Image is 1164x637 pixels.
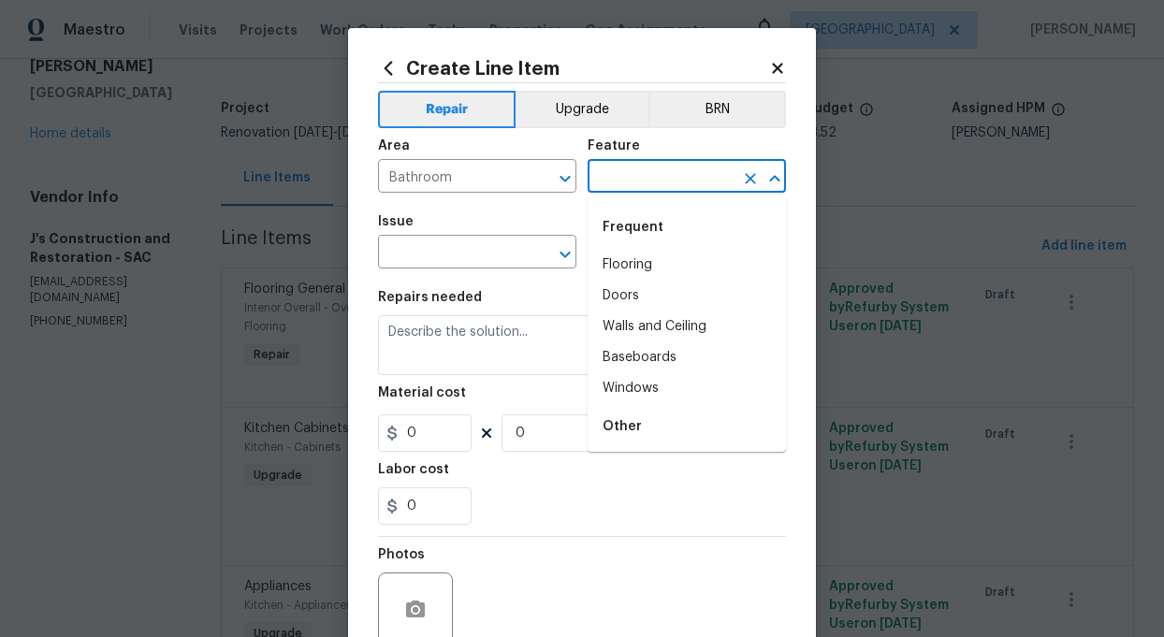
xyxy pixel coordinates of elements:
[378,91,516,128] button: Repair
[378,215,414,228] h5: Issue
[588,205,786,250] div: Frequent
[552,166,578,192] button: Open
[648,91,786,128] button: BRN
[378,139,410,152] h5: Area
[378,386,466,399] h5: Material cost
[588,139,640,152] h5: Feature
[588,281,786,311] li: Doors
[588,311,786,342] li: Walls and Ceiling
[588,342,786,373] li: Baseboards
[762,166,788,192] button: Close
[516,91,649,128] button: Upgrade
[588,449,786,480] li: Access Opening
[378,463,449,476] h5: Labor cost
[552,241,578,268] button: Open
[588,373,786,404] li: Windows
[378,291,482,304] h5: Repairs needed
[378,58,769,79] h2: Create Line Item
[588,404,786,449] div: Other
[588,250,786,281] li: Flooring
[737,166,764,192] button: Clear
[378,548,425,561] h5: Photos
